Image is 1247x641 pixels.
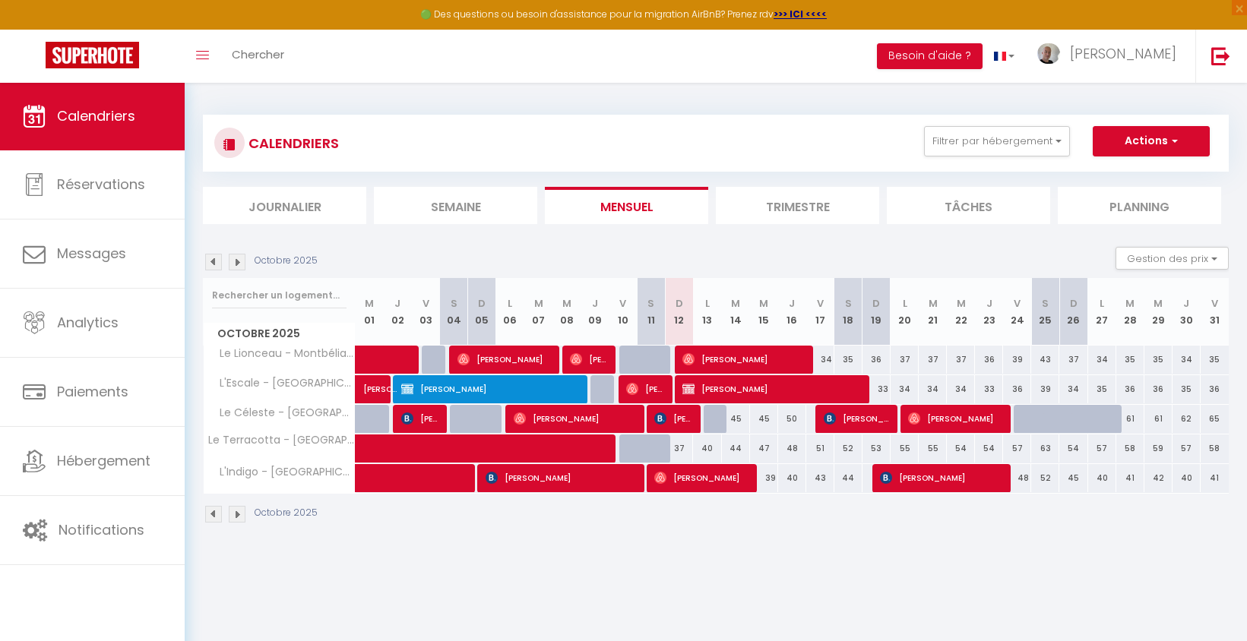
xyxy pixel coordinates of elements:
[1037,43,1060,64] img: ...
[423,296,429,311] abbr: V
[1100,296,1104,311] abbr: L
[919,278,947,346] th: 21
[592,296,598,311] abbr: J
[975,434,1003,463] div: 54
[1070,296,1078,311] abbr: D
[975,278,1003,346] th: 23
[924,126,1070,156] button: Filtrer par hébergement
[1088,278,1116,346] th: 27
[220,30,296,83] a: Chercher
[232,46,284,62] span: Chercher
[891,346,919,374] div: 37
[1059,375,1087,403] div: 34
[1059,278,1087,346] th: 26
[903,296,907,311] abbr: L
[1144,346,1173,374] div: 35
[862,375,891,403] div: 33
[1201,375,1229,403] div: 36
[750,464,778,492] div: 39
[1144,405,1173,433] div: 61
[1088,375,1116,403] div: 35
[908,404,1002,433] span: [PERSON_NAME]
[1059,464,1087,492] div: 45
[581,278,609,346] th: 09
[693,278,721,346] th: 13
[919,346,947,374] div: 37
[877,43,983,69] button: Besoin d'aide ?
[1154,296,1163,311] abbr: M
[212,282,347,309] input: Rechercher un logement...
[440,278,468,346] th: 04
[570,345,607,374] span: [PERSON_NAME]
[722,405,750,433] div: 45
[1031,346,1059,374] div: 43
[255,506,318,520] p: Octobre 2025
[1116,464,1144,492] div: 41
[46,42,139,68] img: Super Booking
[806,434,834,463] div: 51
[562,296,571,311] abbr: M
[693,434,721,463] div: 40
[1042,296,1049,311] abbr: S
[947,346,975,374] div: 37
[654,404,692,433] span: [PERSON_NAME]
[1088,464,1116,492] div: 40
[824,404,889,433] span: [PERSON_NAME]
[1125,296,1135,311] abbr: M
[919,375,947,403] div: 34
[806,278,834,346] th: 17
[1211,296,1218,311] abbr: V
[947,375,975,403] div: 34
[1059,434,1087,463] div: 54
[957,296,966,311] abbr: M
[774,8,827,21] strong: >>> ICI <<<<
[1183,296,1189,311] abbr: J
[1144,278,1173,346] th: 29
[412,278,440,346] th: 03
[451,296,457,311] abbr: S
[1173,375,1201,403] div: 35
[1201,464,1229,492] div: 41
[552,278,581,346] th: 08
[682,345,804,374] span: [PERSON_NAME]
[1173,405,1201,433] div: 62
[880,463,1002,492] span: [PERSON_NAME]
[1003,434,1031,463] div: 57
[1088,434,1116,463] div: 57
[1031,464,1059,492] div: 52
[524,278,552,346] th: 07
[1003,464,1031,492] div: 48
[1093,126,1210,156] button: Actions
[1116,278,1144,346] th: 28
[394,296,400,311] abbr: J
[514,404,635,433] span: [PERSON_NAME]
[1211,46,1230,65] img: logout
[1014,296,1021,311] abbr: V
[1031,434,1059,463] div: 63
[1088,346,1116,374] div: 34
[1144,434,1173,463] div: 59
[722,434,750,463] div: 44
[206,405,358,422] span: Le Céleste - [GEOGRAPHIC_DATA]
[834,434,862,463] div: 52
[57,106,135,125] span: Calendriers
[57,313,119,332] span: Analytics
[356,278,384,346] th: 01
[891,375,919,403] div: 34
[759,296,768,311] abbr: M
[750,278,778,346] th: 15
[206,464,358,481] span: L'Indigo - [GEOGRAPHIC_DATA]
[363,367,398,396] span: [PERSON_NAME]
[975,346,1003,374] div: 36
[872,296,880,311] abbr: D
[206,346,358,362] span: Le Lionceau - Montbéliard
[1116,375,1144,403] div: 36
[1144,464,1173,492] div: 42
[862,278,891,346] th: 19
[986,296,992,311] abbr: J
[496,278,524,346] th: 06
[647,296,654,311] abbr: S
[57,244,126,263] span: Messages
[508,296,512,311] abbr: L
[401,404,438,433] span: [PERSON_NAME]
